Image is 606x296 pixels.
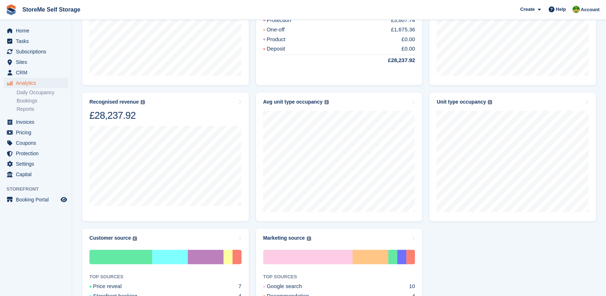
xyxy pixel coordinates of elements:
div: Phone call [224,250,233,264]
a: menu [4,68,68,78]
a: menu [4,47,68,57]
img: icon-info-grey-7440780725fd019a000dd9b08b2336e03edf1995a4989e88bcd33f0948082b44.svg [133,236,137,241]
div: Recommendation [353,250,388,264]
div: £0.00 [402,35,415,44]
a: menu [4,26,68,36]
img: stora-icon-8386f47178a22dfd0bd8f6a31ec36ba5ce8667c1dd55bd0f319d3a0aa187defe.svg [6,4,17,15]
div: £3,607.74 [391,16,415,25]
span: Pricing [16,127,59,138]
span: Create [520,6,535,13]
a: menu [4,138,68,148]
a: menu [4,195,68,205]
a: menu [4,57,68,67]
div: £28,237.92 [371,56,415,65]
span: CRM [16,68,59,78]
div: Uncategorised [406,250,415,264]
span: Account [581,6,600,13]
div: £0.00 [402,45,415,53]
img: StorMe [572,6,580,13]
span: Tasks [16,36,59,46]
span: Protection [16,148,59,158]
div: Unit type occupancy [437,99,486,105]
div: Marketing source [263,235,305,241]
img: icon-info-grey-7440780725fd019a000dd9b08b2336e03edf1995a4989e88bcd33f0948082b44.svg [488,100,492,104]
span: Home [16,26,59,36]
a: menu [4,169,68,179]
div: Product [263,35,303,44]
div: TOP SOURCES [89,273,242,280]
span: Sites [16,57,59,67]
div: Customer source [89,235,131,241]
a: StoreMe Self Storage [19,4,83,16]
div: £28,237.92 [89,109,145,122]
span: Coupons [16,138,59,148]
a: Reports [17,106,68,113]
a: menu [4,159,68,169]
a: Bookings [17,97,68,104]
div: Walk-in [188,250,224,264]
div: Deposit [263,45,302,53]
div: One-off [263,26,302,34]
div: Google search [263,250,353,264]
div: Price reveal [89,250,152,264]
a: menu [4,148,68,158]
span: Subscriptions [16,47,59,57]
div: Protection [263,16,309,25]
span: Booking Portal [16,195,59,205]
span: Analytics [16,78,59,88]
span: Storefront [6,186,72,193]
div: Storefront booking [152,250,188,264]
img: icon-info-grey-7440780725fd019a000dd9b08b2336e03edf1995a4989e88bcd33f0948082b44.svg [141,100,145,104]
span: Settings [16,159,59,169]
a: menu [4,78,68,88]
div: £1,675.36 [391,26,415,34]
a: menu [4,127,68,138]
img: icon-info-grey-7440780725fd019a000dd9b08b2336e03edf1995a4989e88bcd33f0948082b44.svg [324,100,329,104]
div: Avg unit type occupancy [263,99,323,105]
span: Capital [16,169,59,179]
div: Uncategorised [233,250,242,264]
div: Google search [263,282,319,291]
a: Daily Occupancy [17,89,68,96]
div: Saw building/signs [397,250,406,264]
div: TOP SOURCES [263,273,415,280]
div: Recognised revenue [89,99,139,105]
span: Invoices [16,117,59,127]
a: Preview store [59,195,68,204]
a: menu [4,117,68,127]
div: 7 [238,282,241,291]
a: menu [4,36,68,46]
div: 10 [409,282,415,291]
img: icon-info-grey-7440780725fd019a000dd9b08b2336e03edf1995a4989e88bcd33f0948082b44.svg [307,236,311,241]
div: Price reveal [89,282,139,291]
span: Help [556,6,566,13]
div: Received leaflet [388,250,397,264]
